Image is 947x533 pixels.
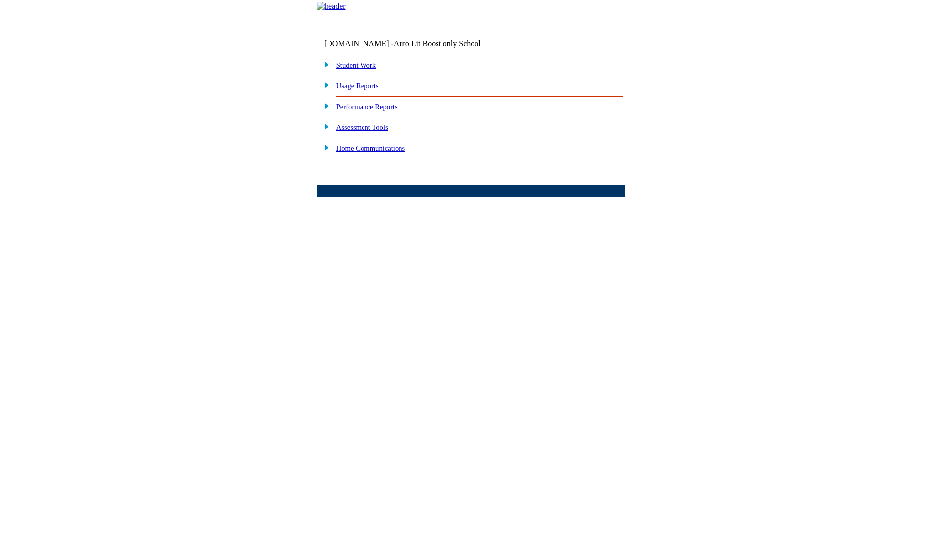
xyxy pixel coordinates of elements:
[317,2,346,11] img: header
[319,143,329,152] img: plus.gif
[319,60,329,69] img: plus.gif
[336,82,379,90] a: Usage Reports
[336,144,405,152] a: Home Communications
[336,103,398,111] a: Performance Reports
[394,39,481,48] nobr: Auto Lit Boost only School
[324,39,506,48] td: [DOMAIN_NAME] -
[319,101,329,110] img: plus.gif
[336,123,388,131] a: Assessment Tools
[319,80,329,89] img: plus.gif
[336,61,376,69] a: Student Work
[319,122,329,131] img: plus.gif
